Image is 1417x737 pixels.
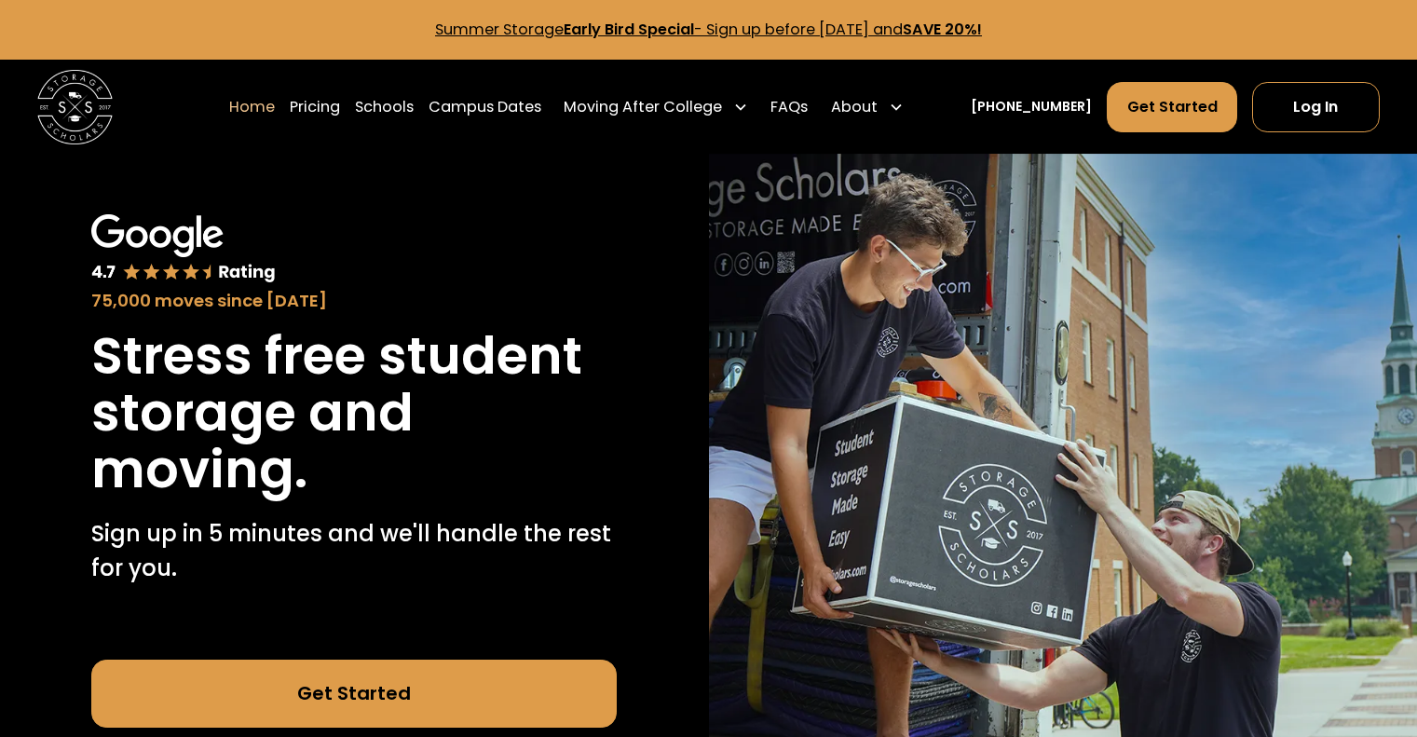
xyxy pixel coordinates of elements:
div: About [831,96,878,118]
a: FAQs [770,81,808,133]
div: Moving After College [564,96,722,118]
h1: Stress free student storage and moving. [91,328,617,498]
a: Log In [1252,82,1380,132]
div: About [824,81,911,133]
a: Get Started [1107,82,1236,132]
a: Schools [355,81,414,133]
img: Storage Scholars main logo [37,70,113,145]
p: Sign up in 5 minutes and we'll handle the rest for you. [91,517,617,585]
a: home [37,70,113,145]
a: Campus Dates [429,81,541,133]
a: [PHONE_NUMBER] [971,97,1092,116]
strong: SAVE 20%! [903,19,982,40]
div: Moving After College [556,81,756,133]
a: Get Started [91,660,617,727]
a: Home [229,81,275,133]
strong: Early Bird Special [564,19,694,40]
div: 75,000 moves since [DATE] [91,288,617,313]
a: Pricing [290,81,340,133]
a: Summer StorageEarly Bird Special- Sign up before [DATE] andSAVE 20%! [435,19,982,40]
img: Google 4.7 star rating [91,214,275,285]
